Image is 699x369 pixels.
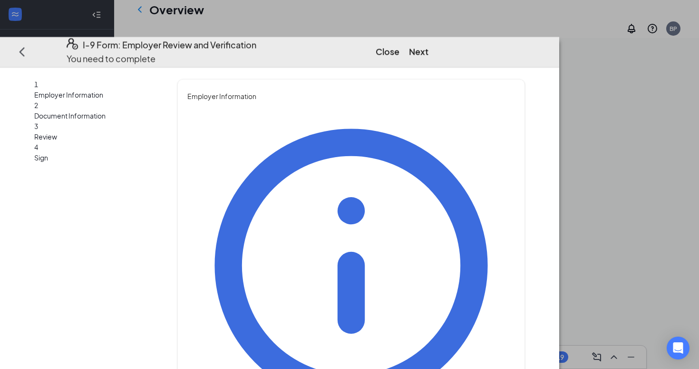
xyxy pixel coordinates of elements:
[83,38,256,51] h4: I-9 Form: Employer Review and Verification
[34,131,157,142] span: Review
[34,110,157,121] span: Document Information
[187,91,515,101] span: Employer Information
[409,45,428,58] button: Next
[667,337,689,359] div: Open Intercom Messenger
[67,51,256,65] p: You need to complete
[34,152,157,163] span: Sign
[34,143,38,151] span: 4
[34,101,38,110] span: 2
[67,38,78,50] svg: FormI9EVerifyIcon
[376,45,399,58] button: Close
[34,80,38,89] span: 1
[34,90,157,100] span: Employer Information
[34,122,38,130] span: 3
